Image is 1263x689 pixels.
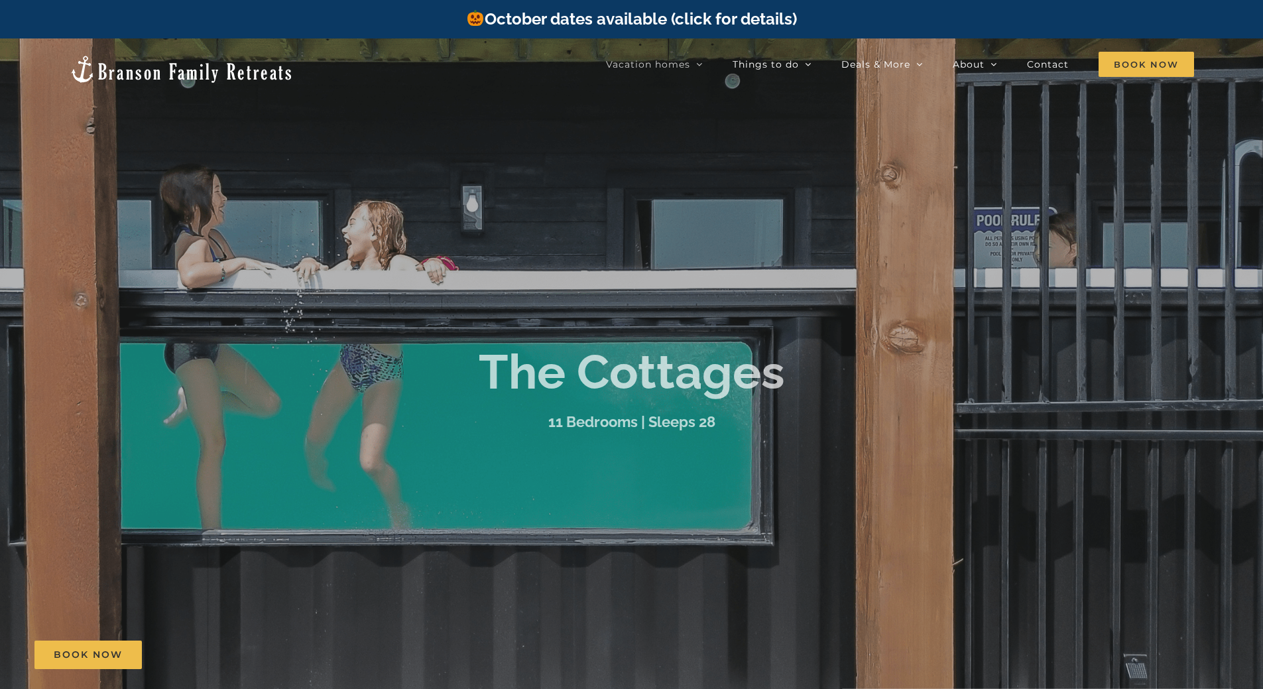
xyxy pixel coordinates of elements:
a: Vacation homes [606,51,703,78]
img: 🎃 [467,10,483,26]
a: Book Now [34,641,142,669]
span: About [953,60,985,69]
span: Book Now [54,649,123,660]
a: October dates available (click for details) [466,9,796,29]
a: About [953,51,997,78]
span: Deals & More [841,60,910,69]
a: Things to do [733,51,812,78]
span: Book Now [1099,52,1194,77]
a: Contact [1027,51,1069,78]
h3: 11 Bedrooms | Sleeps 28 [548,412,715,430]
nav: Main Menu [606,51,1194,78]
a: Deals & More [841,51,923,78]
span: Things to do [733,60,799,69]
span: Vacation homes [606,60,690,69]
b: The Cottages [479,344,785,400]
img: Branson Family Retreats Logo [69,54,294,84]
span: Contact [1027,60,1069,69]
